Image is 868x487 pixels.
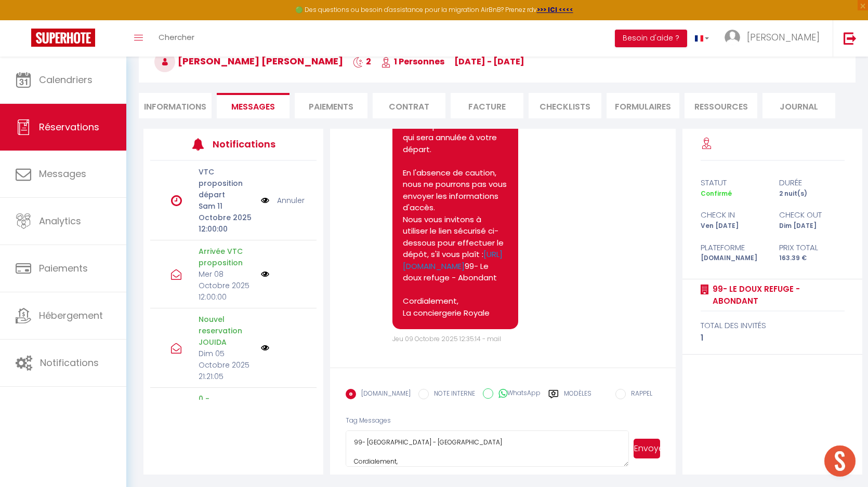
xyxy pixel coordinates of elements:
[403,38,508,319] pre: [PERSON_NAME], Conformément aux conditions, un dépôt de garantie sera prélevé avant votre arrivée...
[373,93,445,118] li: Contrat
[39,262,88,275] span: Paiements
[685,93,757,118] li: Ressources
[40,356,99,369] span: Notifications
[154,55,343,67] span: [PERSON_NAME] [PERSON_NAME]
[429,389,475,400] label: NOTE INTERNE
[709,283,845,307] a: 99- Le doux refuge - Abondant
[694,221,772,231] div: Ven [DATE]
[199,166,254,200] p: VTC proposition départ
[537,5,573,14] a: >>> ICI <<<<
[762,93,835,118] li: Journal
[694,209,772,221] div: check in
[747,31,820,44] span: [PERSON_NAME]
[607,93,679,118] li: FORMULAIRES
[694,241,772,254] div: Plateforme
[626,389,652,400] label: RAPPEL
[694,177,772,189] div: statut
[454,56,524,67] span: [DATE] - [DATE]
[231,101,275,113] span: Messages
[199,246,254,268] p: Arrivée VTC proposition
[199,200,254,235] p: Sam 11 Octobre 2025 12:00:00
[392,334,501,343] span: Jeu 09 Octobre 2025 12:35:14 - mail
[694,253,772,263] div: [DOMAIN_NAME]
[493,388,541,400] label: WhatsApp
[295,93,367,118] li: Paiements
[199,348,254,382] p: Dim 05 Octobre 2025 21:21:05
[159,32,194,43] span: Chercher
[772,241,851,254] div: Prix total
[139,93,212,118] li: Informations
[701,189,732,198] span: Confirmé
[634,439,660,458] button: Envoyer
[772,189,851,199] div: 2 nuit(s)
[451,93,523,118] li: Facture
[615,30,687,47] button: Besoin d'aide ?
[261,270,269,278] img: NO IMAGE
[529,93,601,118] li: CHECKLISTS
[39,73,93,86] span: Calendriers
[725,30,740,45] img: ...
[39,214,81,227] span: Analytics
[564,389,591,407] label: Modèles
[39,120,99,133] span: Réservations
[772,253,851,263] div: 163.39 €
[261,195,269,206] img: NO IMAGE
[199,314,254,348] p: Nouvel reservation JOUIDA
[356,389,411,400] label: [DOMAIN_NAME]
[199,268,254,303] p: Mer 08 Octobre 2025 12:00:00
[772,177,851,189] div: durée
[381,56,444,67] span: 1 Personnes
[844,32,857,45] img: logout
[31,29,95,47] img: Super Booking
[772,221,851,231] div: Dim [DATE]
[772,209,851,221] div: check out
[403,249,503,272] a: [URL][DOMAIN_NAME]
[717,20,833,57] a: ... [PERSON_NAME]
[151,20,202,57] a: Chercher
[353,56,371,67] span: 2
[346,416,391,425] span: Tag Messages
[277,195,305,206] a: Annuler
[261,344,269,352] img: NO IMAGE
[213,132,282,156] h3: Notifications
[701,319,845,332] div: total des invités
[39,309,103,322] span: Hébergement
[701,332,845,344] div: 1
[39,167,86,180] span: Messages
[199,393,254,416] p: 0 - Confirmation
[824,445,856,477] div: Ouvrir le chat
